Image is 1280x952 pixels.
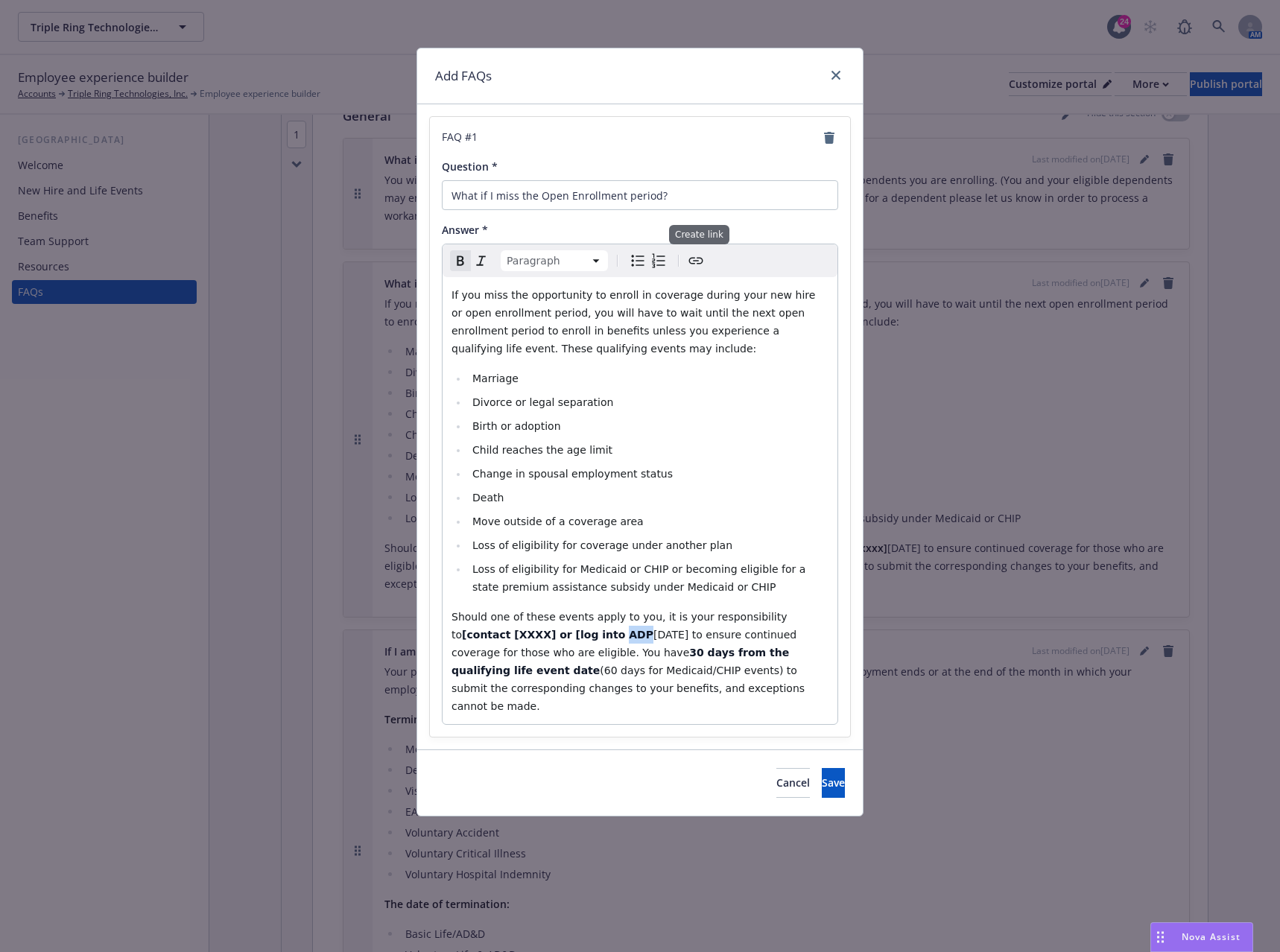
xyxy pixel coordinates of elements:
[472,492,504,504] span: Death
[471,250,492,271] button: Italic
[776,775,810,790] span: Cancel
[462,629,653,641] strong: [contact [XXXX] or [log into ADP
[452,664,808,712] span: (60 days for Medicaid/CHIP events) to submit the corresponding changes to your benefits, and exce...
[685,250,706,271] button: Create link
[472,372,519,384] span: Marriage
[1182,930,1241,943] span: Nova Assist
[627,250,648,271] button: Bulleted list
[827,66,845,84] a: close
[435,66,492,86] h1: Add FAQs
[472,468,673,480] span: Change in spousal employment status
[648,250,669,271] button: Numbered list
[472,539,732,551] span: Loss of eligibility for coverage under another plan
[452,289,819,355] span: If you miss the opportunity to enroll in coverage during your new hire or open enrollment period,...
[442,223,488,237] span: Answer *
[452,611,791,641] span: Should one of these events apply to you, it is your responsibility to
[443,277,837,724] div: editable markdown
[822,768,845,798] button: Save
[472,515,644,527] span: Move outside of a coverage area
[442,180,838,210] input: Add question here
[450,250,471,271] button: Remove bold
[822,775,845,790] span: Save
[472,420,561,432] span: Birth or adoption
[472,563,809,593] span: Loss of eligibility for Medicaid or CHIP or becoming eligible for a state premium assistance subs...
[442,129,478,147] span: FAQ # 1
[820,129,838,147] a: remove
[669,225,729,244] div: Create link
[776,768,810,798] button: Cancel
[472,444,612,456] span: Child reaches the age limit
[501,250,608,271] button: Block type
[1150,922,1253,952] button: Nova Assist
[442,159,498,174] span: Question *
[627,250,669,271] div: toggle group
[472,396,613,408] span: Divorce or legal separation
[1151,923,1170,951] div: Drag to move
